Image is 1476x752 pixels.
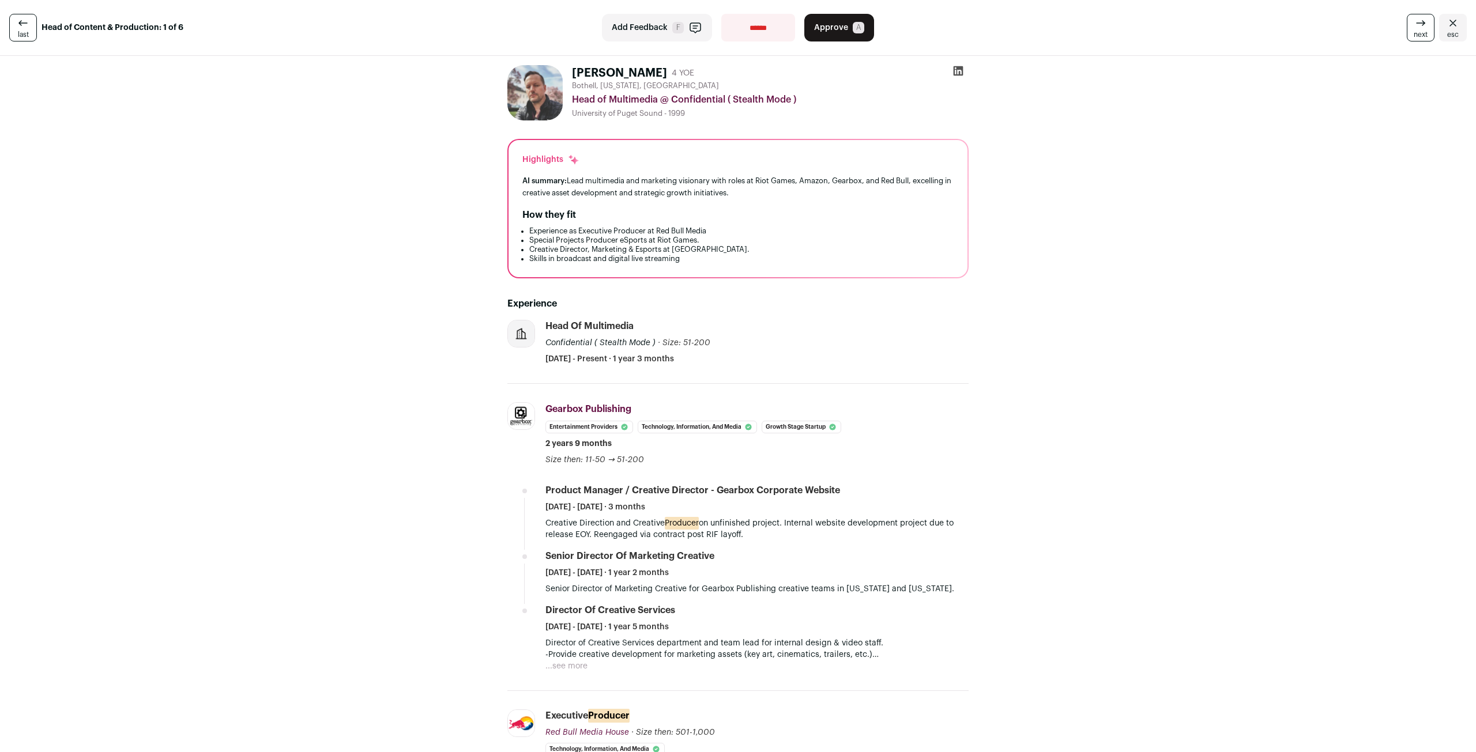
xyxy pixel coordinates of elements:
[545,421,633,433] li: Entertainment Providers
[522,177,567,184] span: AI summary:
[638,421,757,433] li: Technology, Information, and Media
[545,604,675,617] div: Director of Creative Services
[1407,14,1434,41] a: next
[508,403,534,429] img: 81424d5458f5ac8201ab857e8830324f281091e206c0f20aee1c125029074b22.jpg
[545,517,969,541] p: Creative Direction and Creative on unfinished project. Internal website development project due t...
[545,353,674,365] span: [DATE] - Present · 1 year 3 months
[572,109,969,118] div: University of Puget Sound - 1999
[588,709,630,723] mark: Producer
[572,65,667,81] h1: [PERSON_NAME]
[545,621,669,633] span: [DATE] - [DATE] · 1 year 5 months
[672,67,694,79] div: 4 YOE
[9,14,37,41] a: last
[18,30,29,39] span: last
[529,236,954,245] li: Special Projects Producer eSports at Riot Games.
[572,93,969,107] div: Head of Multimedia @ Confidential ( Stealth Mode )
[1447,30,1459,39] span: esc
[545,456,644,464] span: Size then: 11-50 → 51-200
[545,728,629,736] span: Red Bull Media House
[522,208,576,222] h2: How they fit
[507,65,563,120] img: e8c75251fcc812f9de22ea25a904770c1b9ca78d23ace0ebab7f413346af3910
[665,517,699,530] mark: Producer
[507,297,969,311] h2: Experience
[631,728,715,736] span: · Size then: 501-1,000
[545,501,645,513] span: [DATE] - [DATE] · 3 months
[529,226,954,236] li: Experience as Executive Producer at Red Bull Media
[814,22,848,33] span: Approve
[804,14,874,41] button: Approve A
[508,710,534,736] img: 9597436ae82a390237879285b3875f74b7f5f92177df9250ca1a024116d71d86.jpg
[545,550,714,562] div: Senior Director of Marketing Creative
[672,22,684,33] span: F
[545,320,634,332] div: Head of Multimedia
[545,583,969,595] p: Senior Director of Marketing Creative for Gearbox Publishing creative teams in [US_STATE] and [US...
[545,438,612,449] span: 2 years 9 months
[572,81,719,90] span: Bothell, [US_STATE], [GEOGRAPHIC_DATA]
[612,22,668,33] span: Add Feedback
[853,22,864,33] span: A
[1414,30,1428,39] span: next
[602,14,712,41] button: Add Feedback F
[522,175,954,199] div: Lead multimedia and marketing visionary with roles at Riot Games, Amazon, Gearbox, and Red Bull, ...
[545,339,656,347] span: Confidential ( Stealth Mode )
[762,421,841,433] li: Growth Stage Startup
[529,254,954,263] li: Skills in broadcast and digital live streaming
[545,405,631,414] span: Gearbox Publishing
[529,245,954,254] li: Creative Director, Marketing & Esports at [GEOGRAPHIC_DATA].
[42,22,183,33] strong: Head of Content & Production: 1 of 6
[545,709,630,722] div: Executive
[658,339,710,347] span: · Size: 51-200
[545,660,588,672] button: ...see more
[545,637,969,660] p: Director of Creative Services department and team lead for internal design & video staff. -Provid...
[522,154,579,165] div: Highlights
[508,320,534,347] img: company-logo-placeholder-414d4e2ec0e2ddebbe968bf319fdfe5acfe0c9b87f798d344e800bc9a89632a0.png
[545,484,840,497] div: Product Manager / Creative Director - Gearbox Corporate Website
[1439,14,1467,41] a: Close
[545,567,669,579] span: [DATE] - [DATE] · 1 year 2 months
